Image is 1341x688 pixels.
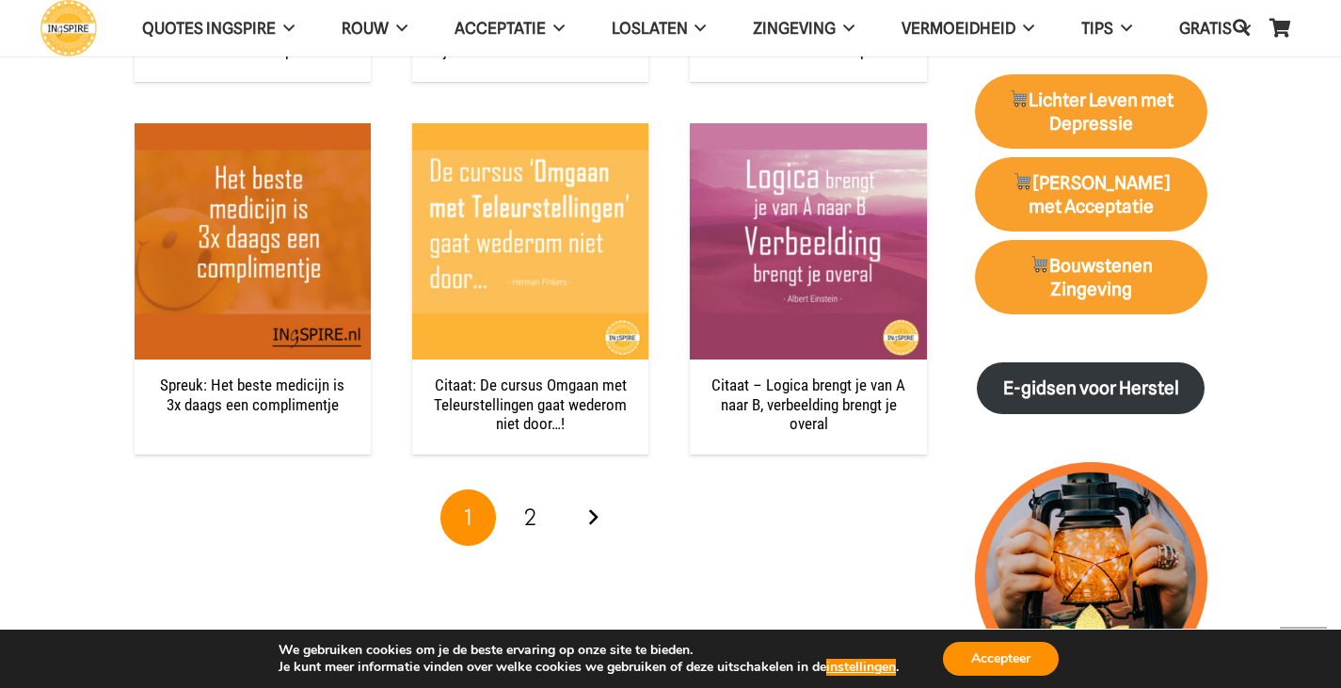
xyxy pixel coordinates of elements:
a: 🛒Lichter Leven met Depressie [975,74,1207,150]
img: 🛒 [1030,255,1048,273]
a: 🛒Bouwstenen Zingeving [975,240,1207,315]
a: E-gidsen voor Herstel [977,362,1205,414]
a: Terug naar top [1280,627,1327,674]
a: Citaat: De cursus Omgaan met Teleurstellingen gaat wederom niet door…! [434,376,627,433]
a: GRATIS [1156,5,1274,53]
a: Loslaten [588,5,730,53]
img: Citaat: De cursus Omgaan met Teleurstellingen gaat wederom niet door...! [412,123,648,360]
a: Pagina 2 [503,489,559,546]
img: 🛒 [1014,172,1031,190]
strong: Lichter Leven met Depressie [1008,89,1173,135]
a: ROUW [318,5,431,53]
p: Je kunt meer informatie vinden over welke cookies we gebruiken of deze uitschakelen in de . [279,659,899,676]
span: 1 [464,504,472,531]
a: 🛒[PERSON_NAME] met Acceptatie [975,157,1207,232]
p: We gebruiken cookies om je de beste ervaring op onze site te bieden. [279,642,899,659]
a: Citaat – Logica brengt je van A naar B, verbeelding brengt je overal [711,376,905,433]
span: Loslaten [612,19,688,38]
a: Citaat: De cursus Omgaan met Teleurstellingen gaat wederom niet door…! [412,125,648,144]
span: Acceptatie [455,19,546,38]
span: VERMOEIDHEID [902,19,1015,38]
span: QUOTES INGSPIRE [142,19,276,38]
span: Zingeving [753,19,836,38]
img: Spreuk: Het beste medicijn is 3x daags een complimentje [135,123,371,360]
a: Acceptatie [431,5,588,53]
a: Spreuk: Het beste medicijn is 3x daags een complimentje [160,376,344,413]
img: Citaat: Logica brengt je van A naar B, verbeelding brengt je overal. [690,123,926,360]
span: 2 [524,504,536,531]
a: QUOTES INGSPIRE [119,5,318,53]
a: Citaat – Logica brengt je van A naar B, verbeelding brengt je overal [690,125,926,144]
a: Zingeving [729,5,878,53]
span: Pagina 1 [440,489,497,546]
a: TIPS [1058,5,1156,53]
button: instellingen [826,659,896,676]
strong: E-gidsen voor Herstel [1003,377,1179,399]
a: Zoeken [1222,6,1260,51]
strong: [PERSON_NAME] met Acceptatie [1013,172,1170,217]
span: ROUW [342,19,389,38]
a: VERMOEIDHEID [878,5,1058,53]
strong: Bouwstenen Zingeving [1029,255,1153,300]
span: GRATIS [1179,19,1232,38]
img: 🛒 [1010,89,1028,107]
span: TIPS [1081,19,1113,38]
button: Accepteer [943,642,1059,676]
a: Spreuk: Het beste medicijn is 3x daags een complimentje [135,125,371,144]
